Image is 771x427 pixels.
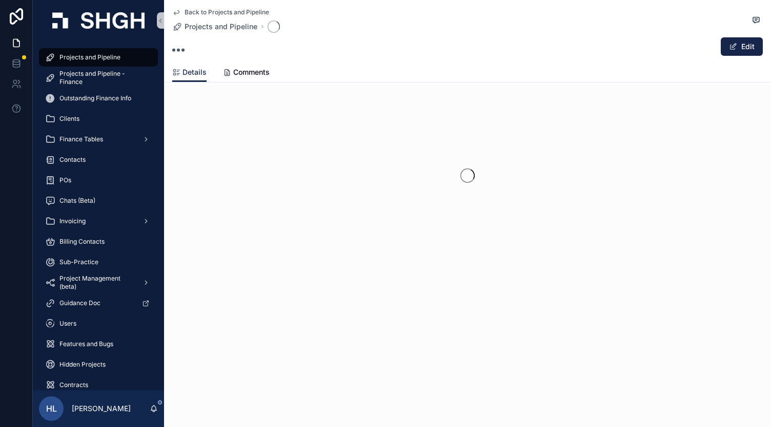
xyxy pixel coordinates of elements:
span: Hidden Projects [59,360,106,369]
span: HL [46,402,57,415]
a: Invoicing [39,212,158,230]
span: Sub-Practice [59,258,98,266]
a: Chats (Beta) [39,191,158,210]
a: Users [39,314,158,333]
a: Hidden Projects [39,355,158,374]
span: POs [59,176,71,184]
a: Contracts [39,376,158,394]
span: Users [59,319,76,328]
span: Features and Bugs [59,340,113,348]
span: Projects and Pipeline [185,22,257,32]
span: Invoicing [59,217,86,225]
a: Details [172,63,207,82]
a: Sub-Practice [39,253,158,271]
span: Billing Contacts [59,238,105,246]
div: scrollable content [33,41,164,390]
span: Comments [233,67,270,77]
a: Billing Contacts [39,232,158,251]
span: Contacts [59,156,86,164]
a: Outstanding Finance Info [39,89,158,108]
span: Contracts [59,381,88,389]
span: Guidance Doc [59,299,100,307]
a: POs [39,171,158,189]
a: Projects and Pipeline [39,48,158,67]
a: Comments [223,63,270,83]
p: [PERSON_NAME] [72,403,131,414]
span: Back to Projects and Pipeline [185,8,269,16]
span: Outstanding Finance Info [59,94,131,102]
a: Contacts [39,151,158,169]
a: Finance Tables [39,130,158,148]
span: Chats (Beta) [59,197,95,205]
img: App logo [52,12,145,29]
button: Edit [721,37,763,56]
a: Projects and Pipeline [172,22,257,32]
span: Projects and Pipeline [59,53,120,61]
a: Projects and Pipeline - Finance [39,69,158,87]
span: Finance Tables [59,135,103,143]
a: Guidance Doc [39,294,158,312]
a: Project Management (beta) [39,273,158,292]
a: Features and Bugs [39,335,158,353]
span: Projects and Pipeline - Finance [59,70,148,86]
a: Back to Projects and Pipeline [172,8,269,16]
a: Clients [39,110,158,128]
span: Details [182,67,207,77]
span: Project Management (beta) [59,274,134,291]
span: Clients [59,115,79,123]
